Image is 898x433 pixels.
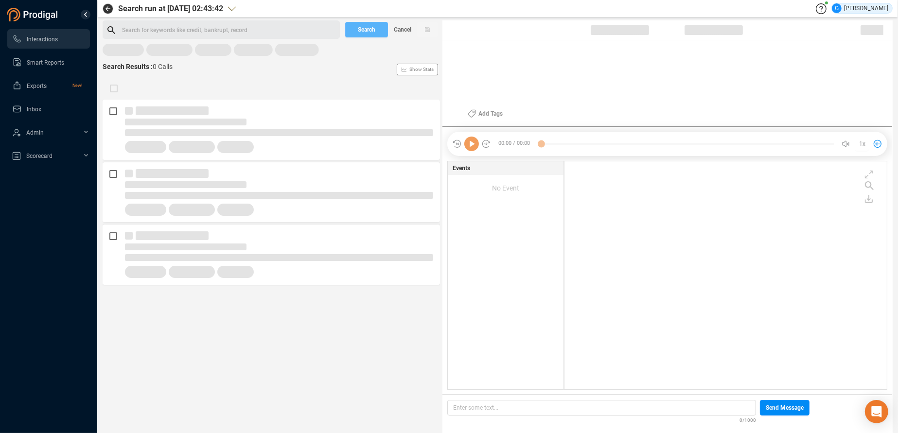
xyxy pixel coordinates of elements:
li: Smart Reports [7,52,90,72]
span: Inbox [27,106,41,113]
a: Inbox [12,99,82,119]
button: Show Stats [397,64,438,75]
li: Exports [7,76,90,95]
span: Add Tags [478,106,503,121]
span: Scorecard [26,153,53,159]
li: Interactions [7,29,90,49]
span: Send Message [766,400,804,416]
span: 00:00 / 00:00 [491,137,541,151]
button: Cancel [388,22,417,37]
span: Exports [27,83,47,89]
span: G [835,3,839,13]
span: Admin [26,129,44,136]
div: [PERSON_NAME] [832,3,888,13]
img: prodigal-logo [7,8,60,21]
a: ExportsNew! [12,76,82,95]
span: Search run at [DATE] 02:43:42 [118,3,223,15]
span: 0 Calls [153,63,173,70]
a: Smart Reports [12,52,82,72]
button: Send Message [760,400,810,416]
span: New! [72,76,82,95]
span: 1x [859,136,865,152]
button: Add Tags [462,106,509,121]
a: Interactions [12,29,82,49]
button: 1x [855,137,869,151]
span: Show Stats [409,11,434,128]
span: Smart Reports [27,59,64,66]
div: grid [569,164,887,389]
div: Open Intercom Messenger [865,400,888,423]
span: Events [453,164,470,173]
div: No Event [448,175,563,201]
span: Cancel [394,22,411,37]
span: 0/1000 [740,416,756,424]
span: Interactions [27,36,58,43]
li: Inbox [7,99,90,119]
span: Search Results : [103,63,153,70]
